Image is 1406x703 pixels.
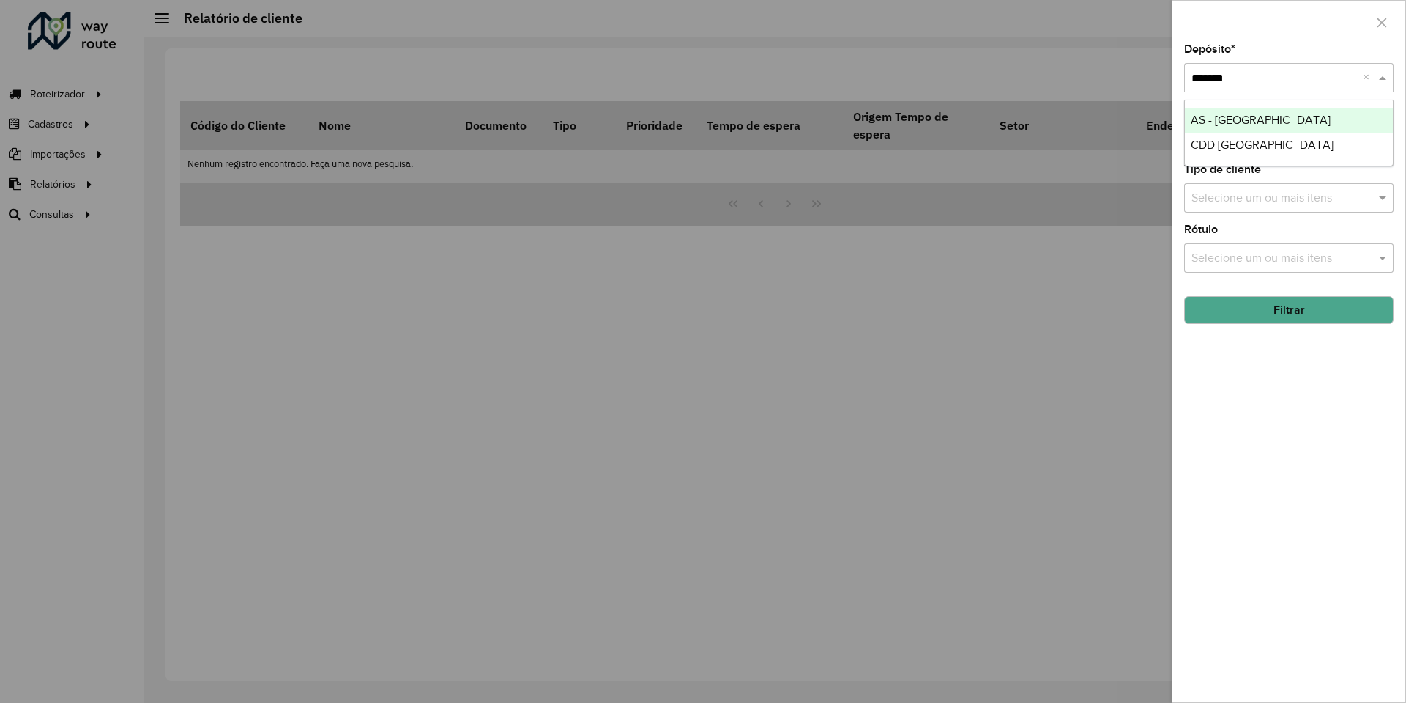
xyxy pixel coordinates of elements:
span: AS - [GEOGRAPHIC_DATA] [1191,114,1331,126]
label: Rótulo [1184,221,1218,238]
ng-dropdown-panel: Options list [1184,100,1394,166]
span: Clear all [1363,69,1375,87]
label: Depósito [1184,40,1235,58]
span: CDD [GEOGRAPHIC_DATA] [1191,139,1334,151]
button: Filtrar [1184,296,1394,324]
label: Tipo de cliente [1184,161,1261,178]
